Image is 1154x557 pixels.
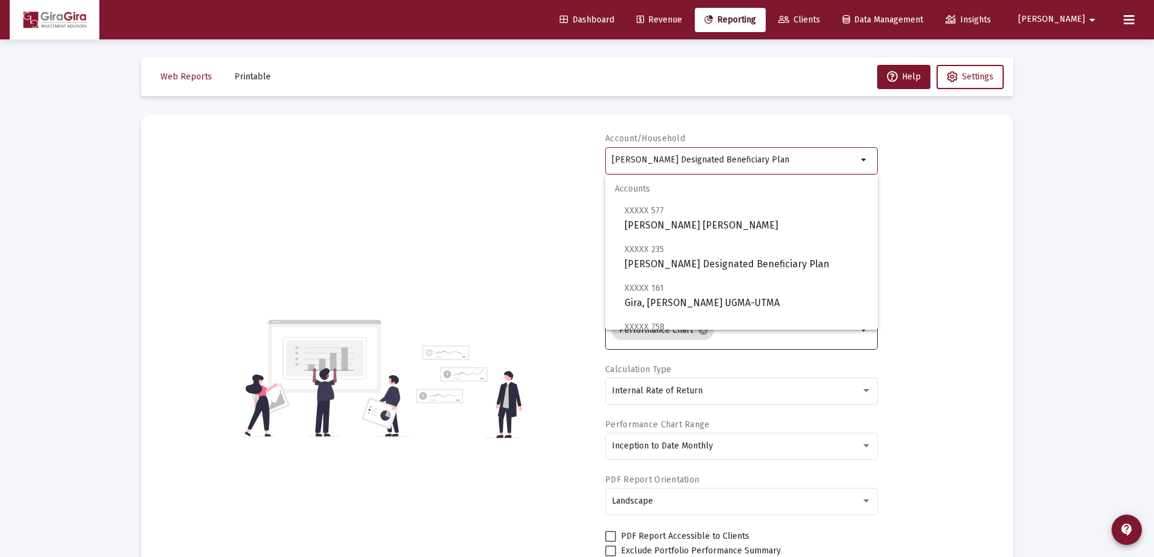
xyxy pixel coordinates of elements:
[857,323,872,338] mat-icon: arrow_drop_down
[778,15,820,25] span: Clients
[769,8,830,32] a: Clients
[612,321,714,340] mat-chip: Performance Chart
[695,8,766,32] a: Reporting
[705,15,756,25] span: Reporting
[234,72,271,82] span: Printable
[627,8,692,32] a: Revenue
[887,72,921,82] span: Help
[637,15,682,25] span: Revenue
[1004,7,1114,32] button: [PERSON_NAME]
[857,153,872,167] mat-icon: arrow_drop_down
[1119,522,1134,537] mat-icon: contact_support
[605,419,709,430] label: Performance Chart Range
[161,72,212,82] span: Web Reports
[625,205,664,216] span: XXXXX 577
[550,8,624,32] a: Dashboard
[612,496,653,506] span: Landscape
[625,322,665,332] span: XXXXX 758
[698,325,709,336] mat-icon: cancel
[605,364,671,375] label: Calculation Type
[612,318,857,342] mat-chip-list: Selection
[612,441,713,451] span: Inception to Date Monthly
[612,385,703,396] span: Internal Rate of Return
[151,65,222,89] button: Web Reports
[416,345,522,438] img: reporting-alt
[937,65,1004,89] button: Settings
[605,133,685,144] label: Account/Household
[946,15,991,25] span: Insights
[19,8,90,32] img: Dashboard
[560,15,614,25] span: Dashboard
[625,242,868,272] span: [PERSON_NAME] Designated Beneficiary Plan
[962,72,993,82] span: Settings
[1018,15,1085,25] span: [PERSON_NAME]
[1085,8,1099,32] mat-icon: arrow_drop_down
[625,283,664,293] span: XXXXX 161
[621,529,749,544] span: PDF Report Accessible to Clients
[625,203,868,233] span: [PERSON_NAME] [PERSON_NAME]
[612,155,857,165] input: Search or select an account or household
[225,65,280,89] button: Printable
[625,244,664,255] span: XXXXX 235
[605,175,878,204] span: Accounts
[877,65,930,89] button: Help
[833,8,933,32] a: Data Management
[625,319,868,349] span: [PERSON_NAME] [PERSON_NAME]
[242,318,409,438] img: reporting
[625,281,868,310] span: Gira, [PERSON_NAME] UGMA-UTMA
[843,15,923,25] span: Data Management
[936,8,1001,32] a: Insights
[605,475,699,485] label: PDF Report Orientation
